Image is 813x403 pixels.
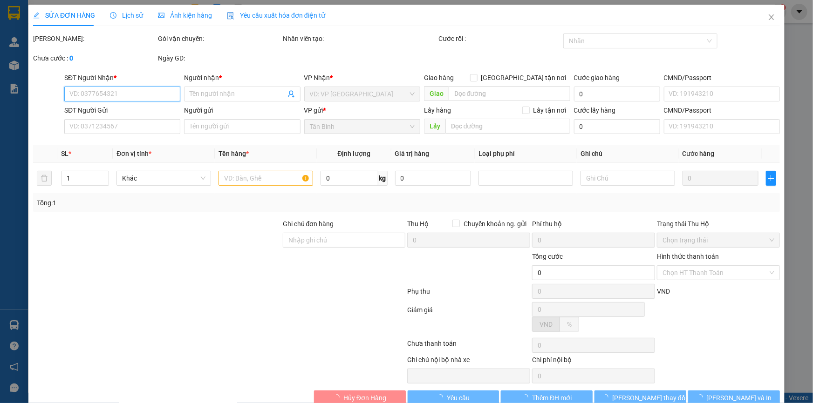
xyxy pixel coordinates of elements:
[184,105,300,115] div: Người gửi
[683,150,715,157] span: Cước hàng
[530,105,570,115] span: Lấy tận nơi
[532,393,572,403] span: Thêm ĐH mới
[766,171,776,186] button: plus
[407,220,429,228] span: Thu Hộ
[33,53,156,63] div: Chưa cước :
[532,253,563,260] span: Tổng cước
[310,120,415,134] span: Tân Bình
[158,34,281,44] div: Gói vận chuyển:
[657,219,780,229] div: Trạng thái Thu Hộ
[219,171,313,186] input: VD: Bàn, Ghế
[532,355,655,369] div: Chi phí nội bộ
[663,233,774,247] span: Chọn trạng thái
[64,105,180,115] div: SĐT Người Gửi
[395,150,430,157] span: Giá trị hàng
[304,74,330,81] span: VP Nhận
[424,119,445,134] span: Lấy
[69,54,73,62] b: 0
[574,119,660,134] input: Cước lấy hàng
[407,355,530,369] div: Ghi chú nội bộ nhà xe
[612,393,687,403] span: [PERSON_NAME] thay đổi
[61,150,68,157] span: SL
[33,12,95,19] span: SỬA ĐƠN HÀNG
[424,74,454,81] span: Giao hàng
[438,34,561,44] div: Cước rồi :
[37,198,314,208] div: Tổng: 1
[602,394,612,401] span: loading
[378,171,388,186] span: kg
[343,393,386,403] span: Hủy Đơn Hàng
[460,219,530,229] span: Chuyển khoản ng. gửi
[116,150,151,157] span: Đơn vị tính
[577,145,679,163] th: Ghi chú
[449,86,570,101] input: Dọc đường
[522,394,532,401] span: loading
[287,90,295,98] span: user-add
[407,338,532,355] div: Chưa thanh toán
[574,107,616,114] label: Cước lấy hàng
[445,119,570,134] input: Dọc đường
[766,175,776,182] span: plus
[110,12,116,19] span: clock-circle
[424,86,449,101] span: Giao
[657,253,719,260] label: Hình thức thanh toán
[664,105,780,115] div: CMND/Passport
[184,73,300,83] div: Người nhận
[581,171,675,186] input: Ghi Chú
[227,12,234,20] img: icon
[697,394,707,401] span: loading
[540,321,553,328] span: VND
[758,5,785,31] button: Close
[407,286,532,302] div: Phụ thu
[574,87,660,101] input: Cước giao hàng
[337,150,370,157] span: Định lượng
[33,34,156,44] div: [PERSON_NAME]:
[110,12,143,19] span: Lịch sử
[657,288,670,295] span: VND
[283,233,406,248] input: Ghi chú đơn hàng
[219,150,249,157] span: Tên hàng
[37,171,52,186] button: delete
[437,394,447,401] span: loading
[158,12,212,19] span: Ảnh kiện hàng
[683,171,758,186] input: 0
[424,107,451,114] span: Lấy hàng
[574,74,620,81] label: Cước giao hàng
[532,219,655,233] div: Phí thu hộ
[158,12,164,19] span: picture
[664,73,780,83] div: CMND/Passport
[33,12,40,19] span: edit
[333,394,343,401] span: loading
[64,73,180,83] div: SĐT Người Nhận
[567,321,572,328] span: %
[768,13,775,21] span: close
[227,12,325,19] span: Yêu cầu xuất hóa đơn điện tử
[707,393,772,403] span: [PERSON_NAME] và In
[122,171,205,185] span: Khác
[478,73,570,83] span: [GEOGRAPHIC_DATA] tận nơi
[475,145,577,163] th: Loại phụ phí
[447,393,470,403] span: Yêu cầu
[407,305,532,336] div: Giảm giá
[158,53,281,63] div: Ngày GD:
[283,220,334,228] label: Ghi chú đơn hàng
[283,34,437,44] div: Nhân viên tạo:
[304,105,420,115] div: VP gửi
